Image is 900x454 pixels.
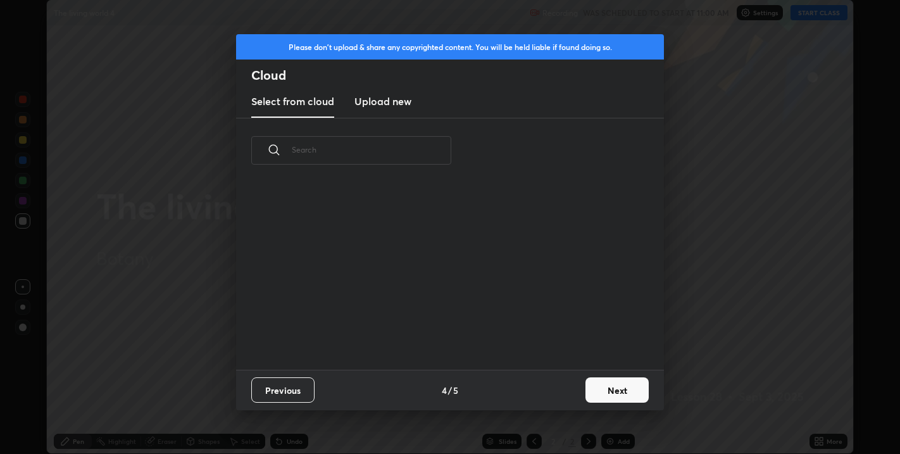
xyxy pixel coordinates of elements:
[292,123,451,177] input: Search
[448,384,452,397] h4: /
[251,94,334,109] h3: Select from cloud
[453,384,458,397] h4: 5
[236,34,664,60] div: Please don't upload & share any copyrighted content. You will be held liable if found doing so.
[442,384,447,397] h4: 4
[251,67,664,84] h2: Cloud
[354,94,411,109] h3: Upload new
[251,377,315,403] button: Previous
[585,377,649,403] button: Next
